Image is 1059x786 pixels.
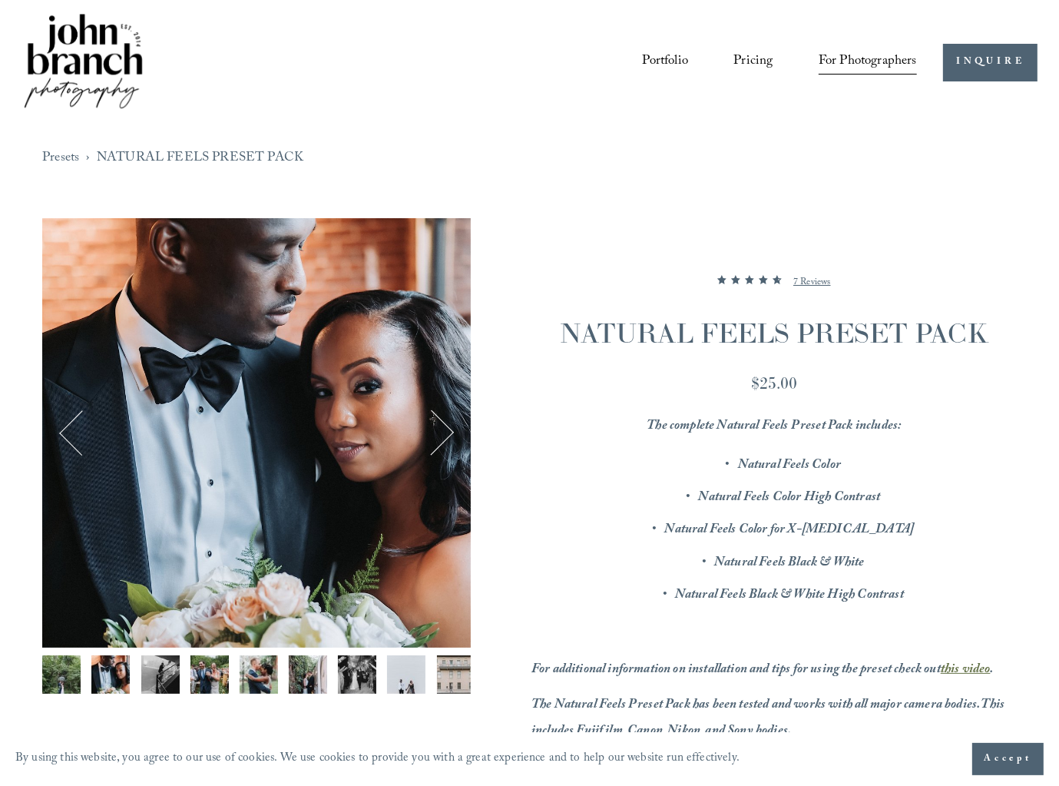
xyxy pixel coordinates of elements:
button: Image 6 of 12 [289,655,327,694]
img: best-lightroom-preset-natural-look.jpg [240,655,278,694]
button: Image 3 of 12 [141,655,180,694]
em: Natural Feels Color for X-[MEDICAL_DATA] [665,519,915,542]
section: Gallery [42,218,471,780]
button: Image 1 of 12 [42,655,81,694]
img: DSCF7340.jpg [437,655,475,694]
button: Accept [972,743,1044,775]
img: John Branch IV Photography [22,11,146,114]
em: The Natural Feels Preset Pack has been tested and works with all major camera bodies. This includ... [531,695,1007,743]
em: Natural Feels Color [738,455,841,477]
button: Next [408,410,455,456]
button: Previous [58,410,105,456]
a: 7 Reviews [793,264,831,301]
img: lightroom-presets-natural-look.jpg [42,655,81,694]
em: Natural Feels Black & White High Contrast [675,585,904,607]
h1: NATURAL FEELS PRESET PACK [531,314,1017,352]
a: folder dropdown [819,48,917,77]
button: Image 5 of 12 [240,655,278,694]
p: 7 Reviews [793,274,831,292]
img: raleigh-wedding-photographer.jpg [141,655,180,694]
button: Image 8 of 12 [387,655,425,694]
em: Natural Feels Black & White [714,552,865,575]
a: Portfolio [643,48,689,77]
em: Natural Feels Color High Contrast [699,487,881,509]
a: Presets [42,148,79,170]
div: $25.00 [531,371,1017,395]
img: DSCF9013.jpg [289,655,327,694]
button: Image 9 of 12 [437,655,475,694]
em: For additional information on installation and tips for using the preset check out [531,659,941,682]
a: NATURAL FEELS PRESET PACK [97,148,303,170]
span: Accept [984,751,1032,767]
span: For Photographers [819,49,917,75]
em: . [991,659,994,682]
em: The complete Natural Feels Preset Pack includes: [647,416,901,438]
img: DSCF8972.jpg [91,655,130,694]
button: Image 7 of 12 [338,655,376,694]
button: Image 2 of 12 [91,655,130,694]
a: Pricing [733,48,773,77]
img: FUJ18856 copy.jpg [387,655,425,694]
div: Gallery thumbnails [42,655,471,701]
a: INQUIRE [943,44,1037,81]
a: this video [941,659,991,682]
img: best-outdoor-north-carolina-wedding-photos.jpg [190,655,229,694]
button: Image 4 of 12 [190,655,229,694]
p: By using this website, you agree to our use of cookies. We use cookies to provide you with a grea... [15,748,740,771]
img: FUJ15149.jpg [338,655,376,694]
img: DSCF8972.jpg [42,218,471,647]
